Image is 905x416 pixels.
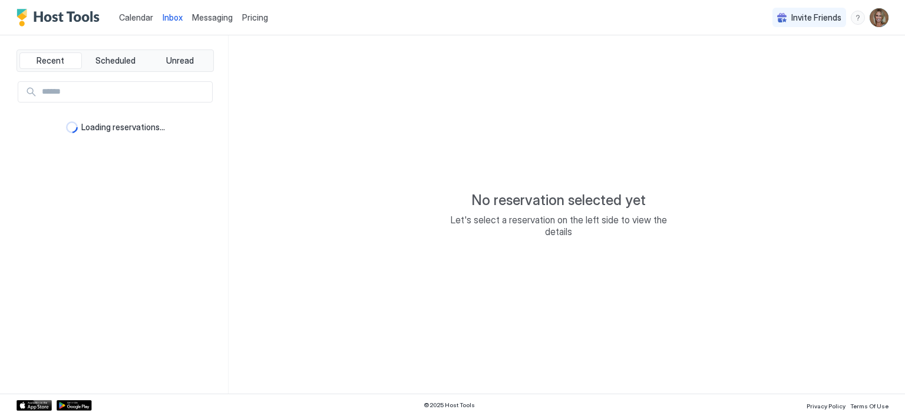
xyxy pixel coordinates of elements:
span: Let's select a reservation on the left side to view the details [441,214,676,237]
span: Scheduled [95,55,136,66]
input: Input Field [37,82,212,102]
span: Calendar [119,12,153,22]
span: © 2025 Host Tools [424,401,475,409]
button: Scheduled [84,52,147,69]
iframe: Intercom live chat [12,376,40,404]
div: menu [851,11,865,25]
button: Recent [19,52,82,69]
a: App Store [16,400,52,411]
a: Messaging [192,11,233,24]
span: No reservation selected yet [471,192,646,209]
a: Google Play Store [57,400,92,411]
span: Loading reservations... [81,122,165,133]
div: tab-group [16,49,214,72]
span: Recent [37,55,64,66]
span: Inbox [163,12,183,22]
span: Privacy Policy [807,402,845,410]
span: Terms Of Use [850,402,889,410]
span: Pricing [242,12,268,23]
div: loading [66,121,78,133]
a: Inbox [163,11,183,24]
span: Unread [166,55,194,66]
a: Privacy Policy [807,399,845,411]
a: Host Tools Logo [16,9,105,27]
a: Calendar [119,11,153,24]
span: Messaging [192,12,233,22]
a: Terms Of Use [850,399,889,411]
button: Unread [148,52,211,69]
div: User profile [870,8,889,27]
span: Invite Friends [791,12,841,23]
